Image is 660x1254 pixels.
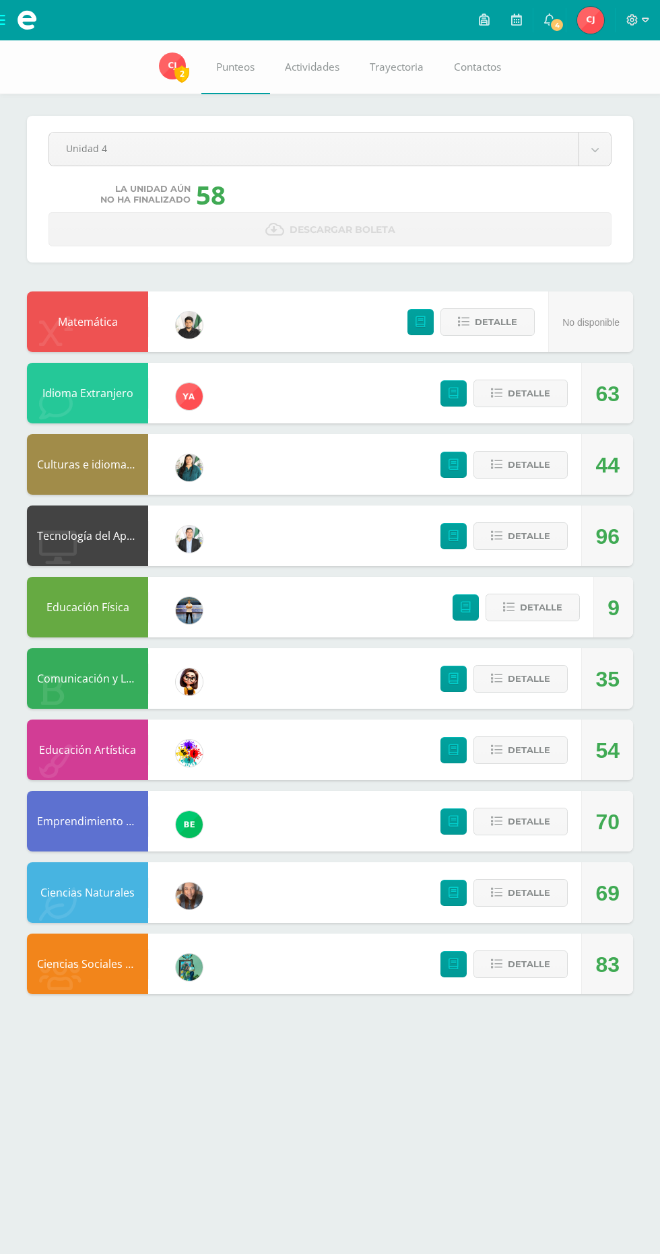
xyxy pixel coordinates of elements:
[174,65,189,82] span: 2
[508,524,550,549] span: Detalle
[473,879,568,907] button: Detalle
[595,363,620,424] div: 63
[508,381,550,406] span: Detalle
[508,666,550,691] span: Detalle
[440,308,535,336] button: Detalle
[508,880,550,905] span: Detalle
[270,40,355,94] a: Actividades
[176,454,203,481] img: f58bb6038ea3a85f08ed05377cd67300.png
[176,312,203,339] img: a5e710364e73df65906ee1fa578590e2.png
[508,738,550,763] span: Detalle
[66,133,562,164] span: Unidad 4
[473,522,568,550] button: Detalle
[355,40,439,94] a: Trayectoria
[577,7,604,34] img: 03e148f6b19249712b3b9c7a183a0702.png
[595,934,620,995] div: 83
[176,740,203,767] img: d0a5be8572cbe4fc9d9d910beeabcdaa.png
[27,862,148,923] div: Ciencias Naturales
[176,383,203,410] img: 90ee13623fa7c5dbc2270dab131931b4.png
[27,506,148,566] div: Tecnología del Aprendizaje y Comunicación
[159,53,186,79] img: 03e148f6b19249712b3b9c7a183a0702.png
[176,597,203,624] img: bde165c00b944de6c05dcae7d51e2fcc.png
[508,452,550,477] span: Detalle
[176,668,203,695] img: cddb2fafc80e4a6e526b97ae3eca20ef.png
[595,435,620,495] div: 44
[473,665,568,693] button: Detalle
[473,451,568,479] button: Detalle
[473,380,568,407] button: Detalle
[216,60,255,74] span: Punteos
[27,291,148,352] div: Matemática
[176,882,203,909] img: 8286b9a544571e995a349c15127c7be6.png
[196,177,226,212] div: 58
[176,811,203,838] img: b85866ae7f275142dc9a325ef37a630d.png
[27,934,148,994] div: Ciencias Sociales y Formación Ciudadana
[176,526,203,553] img: aa2172f3e2372f881a61fb647ea0edf1.png
[27,363,148,423] div: Idioma Extranjero
[473,950,568,978] button: Detalle
[595,720,620,781] div: 54
[27,577,148,637] div: Educación Física
[285,60,339,74] span: Actividades
[176,954,203,981] img: b3df963adb6106740b98dae55d89aff1.png
[27,791,148,851] div: Emprendimiento para la Productividad y Desarrollo
[27,434,148,495] div: Culturas e idiomas mayas Garífuna y Xinca L2
[550,18,564,32] span: 4
[562,317,620,328] span: No disponible
[486,594,580,621] button: Detalle
[595,506,620,567] div: 96
[595,649,620,709] div: 35
[100,184,191,205] span: La unidad aún no ha finalizado
[473,808,568,835] button: Detalle
[201,40,270,94] a: Punteos
[508,809,550,834] span: Detalle
[595,863,620,924] div: 69
[439,40,517,94] a: Contactos
[475,310,517,335] span: Detalle
[27,720,148,780] div: Educación Artística
[27,648,148,709] div: Comunicación y Lenguaje L1
[508,952,550,977] span: Detalle
[370,60,424,74] span: Trayectoria
[49,133,611,166] a: Unidad 4
[595,792,620,852] div: 70
[454,60,501,74] span: Contactos
[473,736,568,764] button: Detalle
[290,213,395,246] span: Descargar boleta
[607,578,620,638] div: 9
[520,595,562,620] span: Detalle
